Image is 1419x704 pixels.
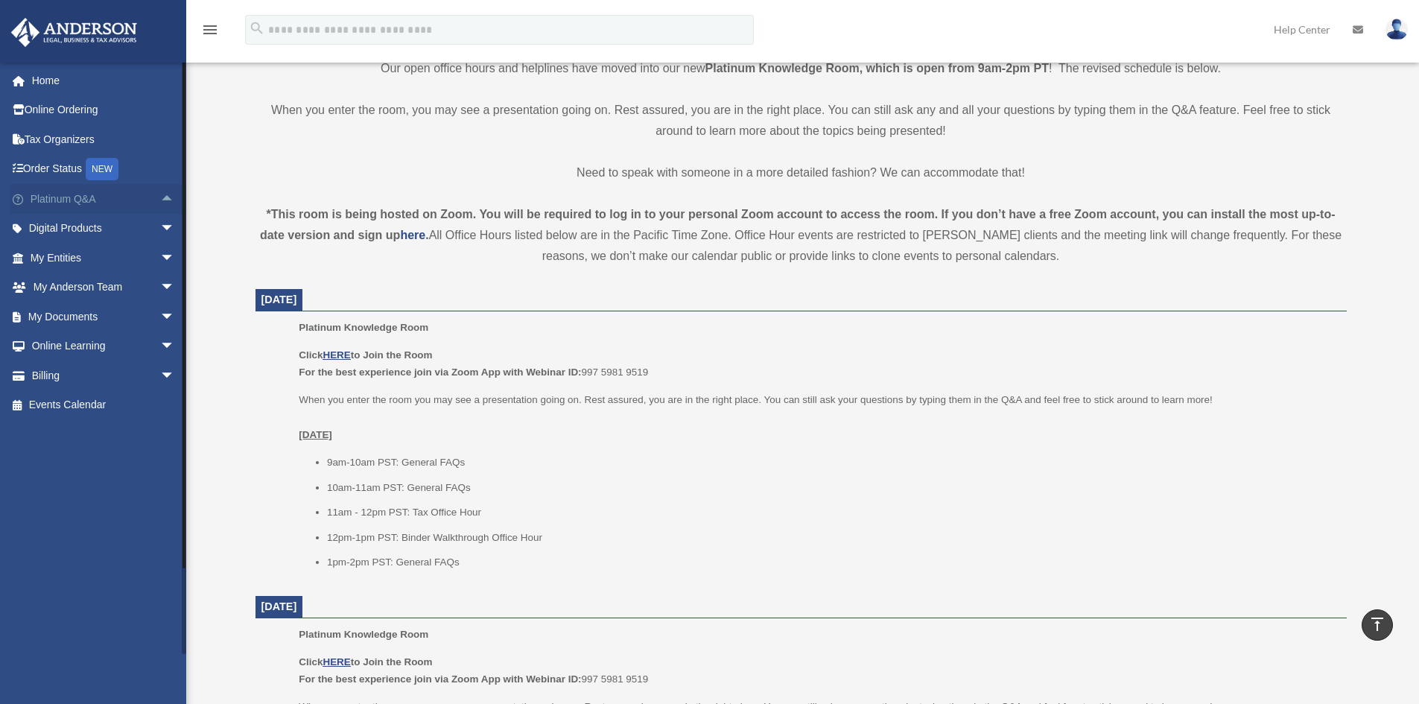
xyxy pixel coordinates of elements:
[299,629,428,640] span: Platinum Knowledge Room
[160,361,190,391] span: arrow_drop_down
[327,529,1336,547] li: 12pm-1pm PST: Binder Walkthrough Office Hour
[10,273,197,302] a: My Anderson Teamarrow_drop_down
[1385,19,1408,40] img: User Pic
[201,21,219,39] i: menu
[10,243,197,273] a: My Entitiesarrow_drop_down
[160,214,190,244] span: arrow_drop_down
[299,322,428,333] span: Platinum Knowledge Room
[327,454,1336,472] li: 9am-10am PST: General FAQs
[299,656,432,667] b: Click to Join the Room
[160,332,190,362] span: arrow_drop_down
[261,294,297,305] span: [DATE]
[299,349,432,361] b: Click to Join the Room
[10,214,197,244] a: Digital Productsarrow_drop_down
[10,66,197,95] a: Home
[10,124,197,154] a: Tax Organizers
[299,391,1336,444] p: When you enter the room you may see a presentation going on. Rest assured, you are in the right p...
[705,62,1049,74] strong: Platinum Knowledge Room, which is open from 9am-2pm PT
[400,229,425,241] a: here
[1362,609,1393,641] a: vertical_align_top
[327,554,1336,571] li: 1pm-2pm PST: General FAQs
[160,184,190,215] span: arrow_drop_up
[299,673,581,685] b: For the best experience join via Zoom App with Webinar ID:
[255,162,1347,183] p: Need to speak with someone in a more detailed fashion? We can accommodate that!
[10,390,197,420] a: Events Calendar
[10,184,197,214] a: Platinum Q&Aarrow_drop_up
[299,429,332,440] u: [DATE]
[10,302,197,332] a: My Documentsarrow_drop_down
[299,367,581,378] b: For the best experience join via Zoom App with Webinar ID:
[260,208,1336,241] strong: *This room is being hosted on Zoom. You will be required to log in to your personal Zoom account ...
[160,302,190,332] span: arrow_drop_down
[1368,615,1386,633] i: vertical_align_top
[86,158,118,180] div: NEW
[201,26,219,39] a: menu
[327,479,1336,497] li: 10am-11am PST: General FAQs
[425,229,428,241] strong: .
[299,653,1336,688] p: 997 5981 9519
[323,349,350,361] a: HERE
[160,243,190,273] span: arrow_drop_down
[7,18,142,47] img: Anderson Advisors Platinum Portal
[255,58,1347,79] p: Our open office hours and helplines have moved into our new ! The revised schedule is below.
[10,154,197,185] a: Order StatusNEW
[261,600,297,612] span: [DATE]
[10,95,197,125] a: Online Ordering
[10,332,197,361] a: Online Learningarrow_drop_down
[323,656,350,667] a: HERE
[249,20,265,37] i: search
[327,504,1336,521] li: 11am - 12pm PST: Tax Office Hour
[255,204,1347,267] div: All Office Hours listed below are in the Pacific Time Zone. Office Hour events are restricted to ...
[299,346,1336,381] p: 997 5981 9519
[255,100,1347,142] p: When you enter the room, you may see a presentation going on. Rest assured, you are in the right ...
[10,361,197,390] a: Billingarrow_drop_down
[160,273,190,303] span: arrow_drop_down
